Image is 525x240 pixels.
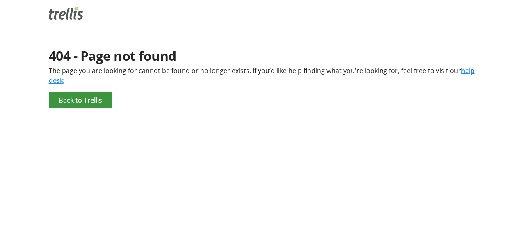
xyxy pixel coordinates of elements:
[49,66,475,85] a: help desk
[49,46,477,66] div: 404 - Page not found
[49,7,83,20] img: Trellis Logo
[49,66,477,85] div: The page you are looking for cannot be found or no longer exists. If you’d like help finding what...
[59,95,102,105] span: Back to Trellis
[49,92,112,108] a: Back to Trellis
